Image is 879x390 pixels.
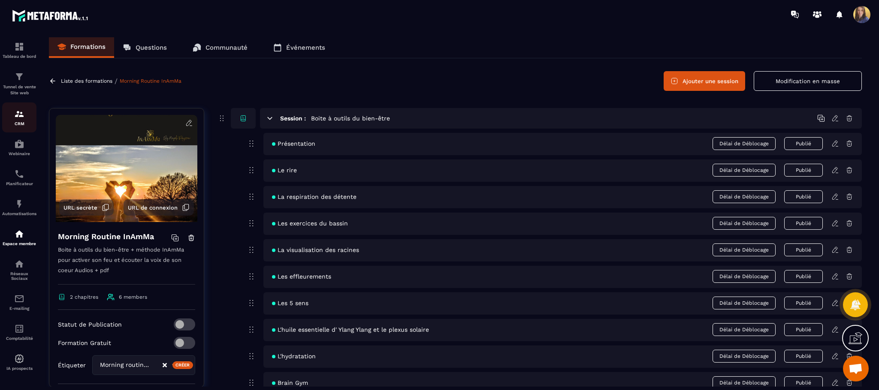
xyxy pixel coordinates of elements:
[14,42,24,52] img: formation
[784,164,823,177] button: Publié
[120,78,181,84] a: Morning Routine InAmMa
[2,271,36,281] p: Réseaux Sociaux
[272,326,429,333] span: L'huile essentielle d' Ylang Ylang et le plexus solaire
[136,44,167,51] p: Questions
[14,354,24,364] img: automations
[784,376,823,389] button: Publié
[713,323,776,336] span: Délai de Déblocage
[56,115,197,222] img: background
[2,35,36,65] a: formationformationTableau de bord
[713,137,776,150] span: Délai de Déblocage
[2,317,36,347] a: accountantaccountantComptabilité
[58,245,195,285] p: Boite à outils du bien-être + méthode InAmMa pour activer son feu et écouter la voix de son coeur...
[784,270,823,283] button: Publié
[2,222,36,252] a: automationsautomationsEspace membre
[92,355,195,375] div: Search for option
[713,243,776,256] span: Délai de Déblocage
[2,65,36,102] a: formationformationTunnel de vente Site web
[272,379,308,386] span: Brain Gym
[713,270,776,283] span: Délai de Déblocage
[61,78,112,84] a: Liste des formations
[2,84,36,96] p: Tunnel de vente Site web
[14,324,24,334] img: accountant
[2,54,36,59] p: Tableau de bord
[114,37,175,58] a: Questions
[205,44,248,51] p: Communauté
[272,300,308,306] span: Les 5 sens
[311,114,390,123] h5: Boite à outils du bien-être
[172,361,193,369] div: Créer
[784,297,823,309] button: Publié
[2,366,36,371] p: IA prospects
[14,199,24,209] img: automations
[713,350,776,363] span: Délai de Déblocage
[2,287,36,317] a: emailemailE-mailing
[119,294,147,300] span: 6 members
[128,204,178,211] span: URL de connexion
[2,102,36,132] a: formationformationCRM
[784,190,823,203] button: Publié
[843,356,869,381] div: Ouvrir le chat
[713,164,776,177] span: Délai de Déblocage
[70,294,98,300] span: 2 chapitres
[2,181,36,186] p: Planificateur
[163,362,167,369] button: Clear Selected
[2,211,36,216] p: Automatisations
[58,321,122,328] p: Statut de Publication
[664,71,745,91] button: Ajouter une session
[2,336,36,341] p: Comptabilité
[58,362,86,369] p: Étiqueter
[14,109,24,119] img: formation
[2,192,36,222] a: automationsautomationsAutomatisations
[286,44,325,51] p: Événements
[14,72,24,82] img: formation
[713,376,776,389] span: Délai de Déblocage
[272,220,348,227] span: Les exercices du bassin
[2,151,36,156] p: Webinaire
[754,71,862,91] button: Modification en masse
[63,204,97,211] span: URL secrète
[265,37,334,58] a: Événements
[49,37,114,58] a: Formations
[14,139,24,149] img: automations
[2,241,36,246] p: Espace membre
[272,273,331,280] span: Les effleurements
[713,297,776,309] span: Délai de Déblocage
[70,43,106,51] p: Formations
[184,37,256,58] a: Communauté
[784,350,823,363] button: Publié
[14,259,24,269] img: social-network
[784,137,823,150] button: Publié
[272,353,316,360] span: L'hydratation
[2,132,36,162] a: automationsautomationsWebinaire
[59,199,114,216] button: URL secrète
[98,360,153,370] span: Morning routine InAmMa
[2,121,36,126] p: CRM
[272,140,315,147] span: Présentation
[2,252,36,287] a: social-networksocial-networkRéseaux Sociaux
[784,217,823,230] button: Publié
[58,231,154,243] h4: Morning Routine InAmMa
[272,193,356,200] span: La respiration des détente
[280,115,306,122] h6: Session :
[784,243,823,256] button: Publié
[14,294,24,304] img: email
[115,77,118,85] span: /
[272,246,359,253] span: La visualisation des racines
[153,360,162,370] input: Search for option
[58,339,111,346] p: Formation Gratuit
[124,199,194,216] button: URL de connexion
[14,229,24,239] img: automations
[713,190,776,203] span: Délai de Déblocage
[713,217,776,230] span: Délai de Déblocage
[2,306,36,311] p: E-mailing
[784,323,823,336] button: Publié
[14,169,24,179] img: scheduler
[12,8,89,23] img: logo
[272,167,297,174] span: Le rire
[2,162,36,192] a: schedulerschedulerPlanificateur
